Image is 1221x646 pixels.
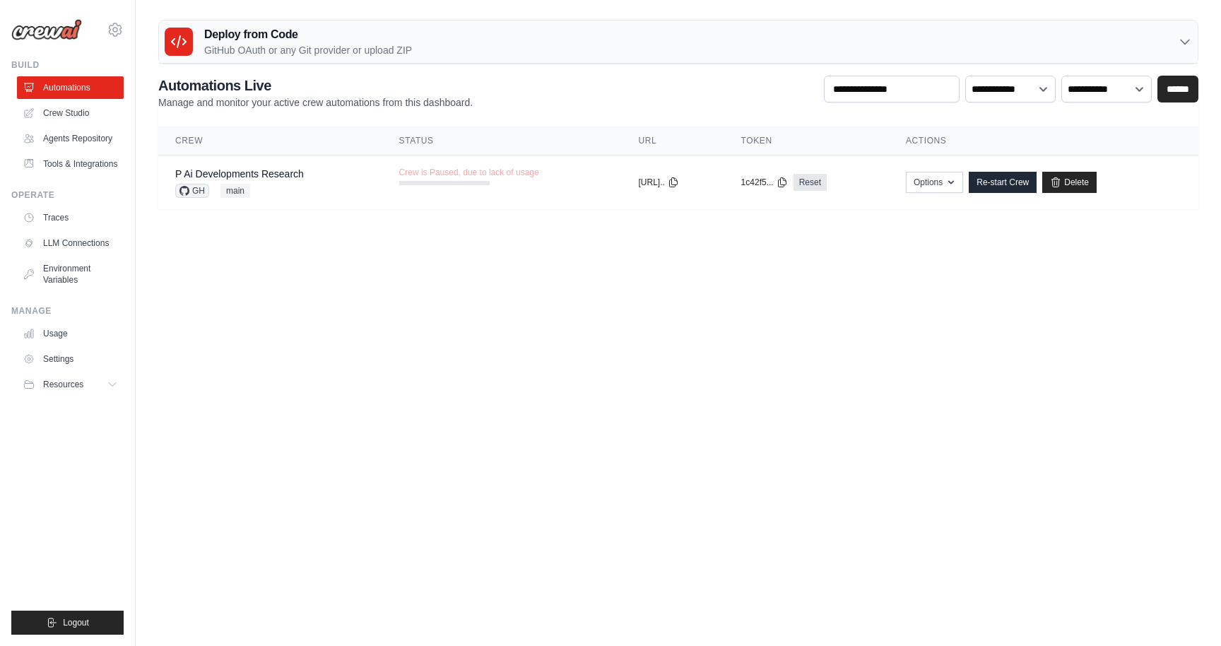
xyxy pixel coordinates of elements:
button: 1c42f5... [741,177,788,188]
a: Automations [17,76,124,99]
a: P Ai Developments Research [175,168,304,180]
th: URL [622,127,724,155]
a: Environment Variables [17,257,124,291]
h3: Deploy from Code [204,26,412,43]
a: LLM Connections [17,232,124,254]
a: Re-start Crew [969,172,1037,193]
a: Settings [17,348,124,370]
a: Tools & Integrations [17,153,124,175]
th: Status [382,127,622,155]
button: Resources [17,373,124,396]
div: Manage [11,305,124,317]
th: Token [724,127,889,155]
button: Options [906,172,963,193]
div: Operate [11,189,124,201]
p: GitHub OAuth or any Git provider or upload ZIP [204,43,412,57]
p: Manage and monitor your active crew automations from this dashboard. [158,95,473,110]
a: Usage [17,322,124,345]
a: Traces [17,206,124,229]
div: Build [11,59,124,71]
button: Logout [11,611,124,635]
span: Crew is Paused, due to lack of usage [399,167,539,178]
span: GH [175,184,209,198]
th: Crew [158,127,382,155]
a: Agents Repository [17,127,124,150]
img: Logo [11,19,82,40]
h2: Automations Live [158,76,473,95]
span: Resources [43,379,83,390]
span: Logout [63,617,89,628]
a: Delete [1042,172,1097,193]
a: Crew Studio [17,102,124,124]
th: Actions [889,127,1198,155]
a: Reset [794,174,827,191]
span: main [220,184,250,198]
